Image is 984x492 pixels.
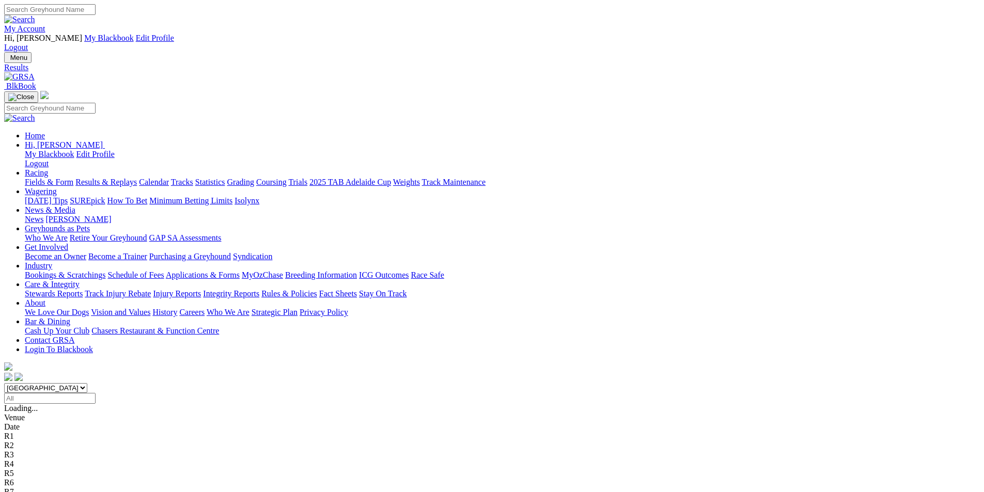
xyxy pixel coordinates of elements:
span: Hi, [PERSON_NAME] [25,140,103,149]
div: News & Media [25,215,980,224]
button: Toggle navigation [4,91,38,103]
a: Integrity Reports [203,289,259,298]
div: Greyhounds as Pets [25,233,980,243]
a: Chasers Restaurant & Function Centre [91,326,219,335]
a: Bar & Dining [25,317,70,326]
a: Cash Up Your Club [25,326,89,335]
a: Grading [227,178,254,186]
img: Search [4,114,35,123]
a: [DATE] Tips [25,196,68,205]
a: Who We Are [25,233,68,242]
a: Get Involved [25,243,68,251]
a: Privacy Policy [300,308,348,316]
a: Vision and Values [91,308,150,316]
span: Menu [10,54,27,61]
a: News [25,215,43,224]
a: ICG Outcomes [359,271,409,279]
div: R4 [4,459,980,469]
div: R2 [4,441,980,450]
a: Contact GRSA [25,336,74,344]
input: Search [4,103,96,114]
input: Select date [4,393,96,404]
a: MyOzChase [242,271,283,279]
a: Track Injury Rebate [85,289,151,298]
a: Retire Your Greyhound [70,233,147,242]
a: Purchasing a Greyhound [149,252,231,261]
a: My Account [4,24,45,33]
div: Wagering [25,196,980,205]
a: Coursing [256,178,287,186]
a: My Blackbook [25,150,74,158]
div: R3 [4,450,980,459]
a: Track Maintenance [422,178,486,186]
button: Toggle navigation [4,52,32,63]
div: R1 [4,432,980,441]
a: Greyhounds as Pets [25,224,90,233]
a: Applications & Forms [166,271,240,279]
a: Syndication [233,252,272,261]
a: Minimum Betting Limits [149,196,232,205]
a: Wagering [25,187,57,196]
a: SUREpick [70,196,105,205]
div: Get Involved [25,252,980,261]
div: R5 [4,469,980,478]
img: logo-grsa-white.png [4,362,12,371]
a: Calendar [139,178,169,186]
a: Injury Reports [153,289,201,298]
a: History [152,308,177,316]
a: Statistics [195,178,225,186]
div: Date [4,422,980,432]
a: Results [4,63,980,72]
input: Search [4,4,96,15]
a: How To Bet [107,196,148,205]
div: R6 [4,478,980,487]
a: Race Safe [411,271,444,279]
a: Trials [288,178,307,186]
img: Close [8,93,34,101]
a: Care & Integrity [25,280,80,289]
a: Become an Owner [25,252,86,261]
div: My Account [4,34,980,52]
div: Venue [4,413,980,422]
a: Results & Replays [75,178,137,186]
a: Hi, [PERSON_NAME] [25,140,105,149]
a: News & Media [25,205,75,214]
a: Rules & Policies [261,289,317,298]
span: Hi, [PERSON_NAME] [4,34,82,42]
a: Schedule of Fees [107,271,164,279]
a: GAP SA Assessments [149,233,222,242]
a: BlkBook [4,82,36,90]
a: Become a Trainer [88,252,147,261]
a: About [25,298,45,307]
a: Who We Are [207,308,249,316]
img: facebook.svg [4,373,12,381]
a: Fields & Form [25,178,73,186]
div: About [25,308,980,317]
a: My Blackbook [84,34,134,42]
a: Edit Profile [136,34,174,42]
div: Bar & Dining [25,326,980,336]
a: Industry [25,261,52,270]
a: Logout [25,159,49,168]
a: Stewards Reports [25,289,83,298]
img: GRSA [4,72,35,82]
div: Racing [25,178,980,187]
a: Racing [25,168,48,177]
div: Care & Integrity [25,289,980,298]
a: 2025 TAB Adelaide Cup [309,178,391,186]
a: Bookings & Scratchings [25,271,105,279]
a: Strategic Plan [252,308,298,316]
a: Tracks [171,178,193,186]
a: Breeding Information [285,271,357,279]
a: [PERSON_NAME] [45,215,111,224]
a: We Love Our Dogs [25,308,89,316]
img: Search [4,15,35,24]
a: Edit Profile [76,150,115,158]
a: Fact Sheets [319,289,357,298]
a: Careers [179,308,205,316]
img: twitter.svg [14,373,23,381]
div: Industry [25,271,980,280]
a: Login To Blackbook [25,345,93,354]
a: Weights [393,178,420,186]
